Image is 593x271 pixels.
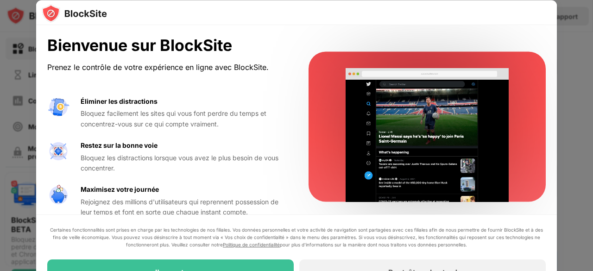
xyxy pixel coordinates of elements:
[47,140,69,163] img: value-focus.svg
[81,185,159,193] font: Maximisez votre journée
[47,63,269,72] font: Prenez le contrôle de votre expérience en ligne avec BlockSite.
[50,227,543,247] font: Certaines fonctionnalités sont prises en charge par les technologies de nos filiales. Vos données...
[81,153,278,171] font: Bloquez les distractions lorsque vous avez le plus besoin de vous concentrer.
[223,242,280,247] a: Politique de confidentialité
[81,97,158,105] font: Éliminer les distractions
[81,109,266,127] font: Bloquez facilement les sites qui vous font perdre du temps et concentrez-vous sur ce qui compte v...
[81,141,158,149] font: Restez sur la bonne voie
[47,184,69,207] img: value-safe-time.svg
[47,96,69,118] img: value-avoid-distractions.svg
[47,36,232,55] font: Bienvenue sur BlockSite
[42,4,107,22] img: logo-blocksite.svg
[280,242,467,247] font: pour plus d'informations sur la manière dont nous traitons vos données personnelles.
[81,197,278,215] font: Rejoignez des millions d'utilisateurs qui reprennent possession de leur temps et font en sorte qu...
